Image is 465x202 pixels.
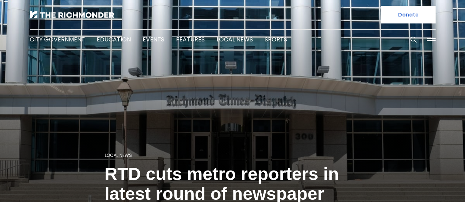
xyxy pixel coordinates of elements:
[143,35,164,44] a: Events
[105,152,132,158] a: Local News
[176,35,205,44] a: Features
[217,35,253,44] a: Local News
[30,35,85,44] a: City Government
[408,34,419,45] button: Search this site
[97,35,131,44] a: Education
[281,166,465,202] iframe: portal-trigger
[30,11,114,18] img: The Richmonder
[381,6,436,23] a: Donate
[265,35,287,44] a: Sports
